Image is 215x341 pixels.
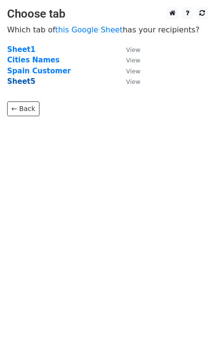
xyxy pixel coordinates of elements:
small: View [126,46,140,53]
p: Which tab of has your recipients? [7,25,208,35]
a: View [117,67,140,75]
a: View [117,45,140,54]
a: Spain Customer [7,67,71,75]
a: Sheet5 [7,77,35,86]
small: View [126,78,140,85]
a: ← Back [7,101,39,116]
small: View [126,57,140,64]
a: Sheet1 [7,45,35,54]
a: View [117,77,140,86]
small: View [126,68,140,75]
a: View [117,56,140,64]
iframe: Chat Widget [167,295,215,341]
h3: Choose tab [7,7,208,21]
a: this Google Sheet [55,25,123,34]
a: Cities Names [7,56,59,64]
